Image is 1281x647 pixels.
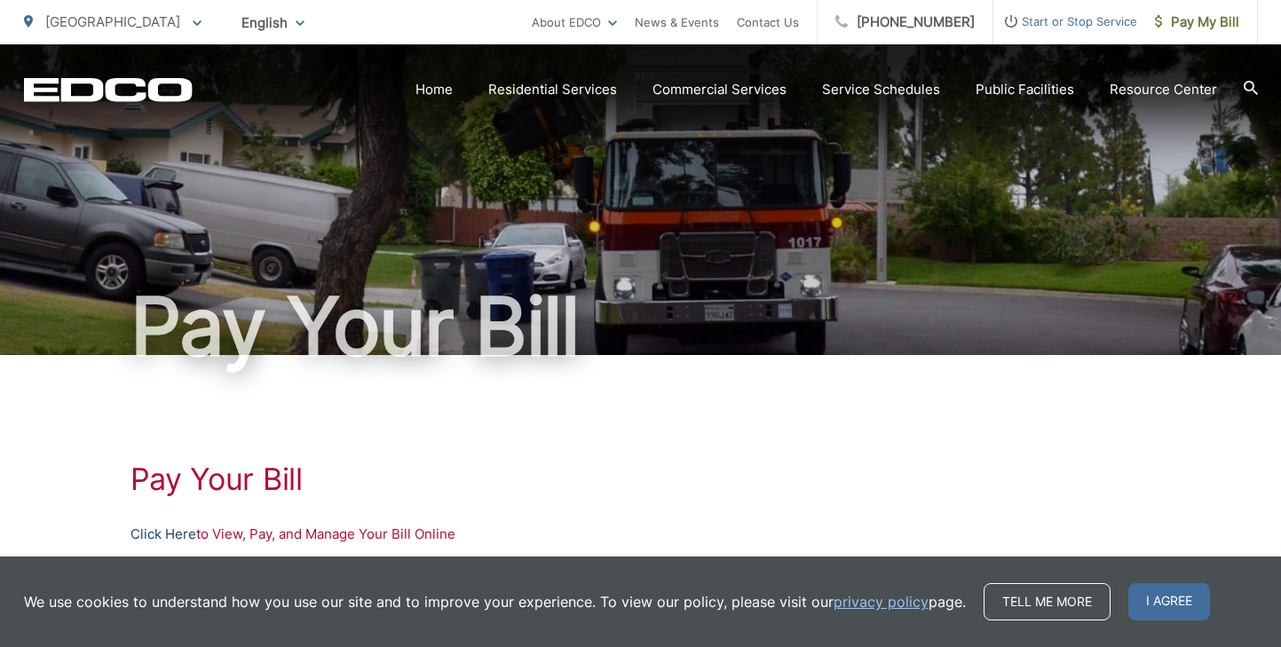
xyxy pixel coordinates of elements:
[976,79,1074,100] a: Public Facilities
[415,79,453,100] a: Home
[1155,12,1239,33] span: Pay My Bill
[488,79,617,100] a: Residential Services
[737,12,799,33] a: Contact Us
[24,282,1258,371] h1: Pay Your Bill
[1128,583,1210,620] span: I agree
[130,524,1151,545] p: to View, Pay, and Manage Your Bill Online
[24,77,193,102] a: EDCD logo. Return to the homepage.
[652,79,787,100] a: Commercial Services
[228,7,318,38] span: English
[45,13,180,30] span: [GEOGRAPHIC_DATA]
[1110,79,1217,100] a: Resource Center
[822,79,940,100] a: Service Schedules
[532,12,617,33] a: About EDCO
[635,12,719,33] a: News & Events
[24,591,966,612] p: We use cookies to understand how you use our site and to improve your experience. To view our pol...
[984,583,1111,620] a: Tell me more
[130,462,1151,497] h1: Pay Your Bill
[834,591,929,612] a: privacy policy
[130,524,196,545] a: Click Here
